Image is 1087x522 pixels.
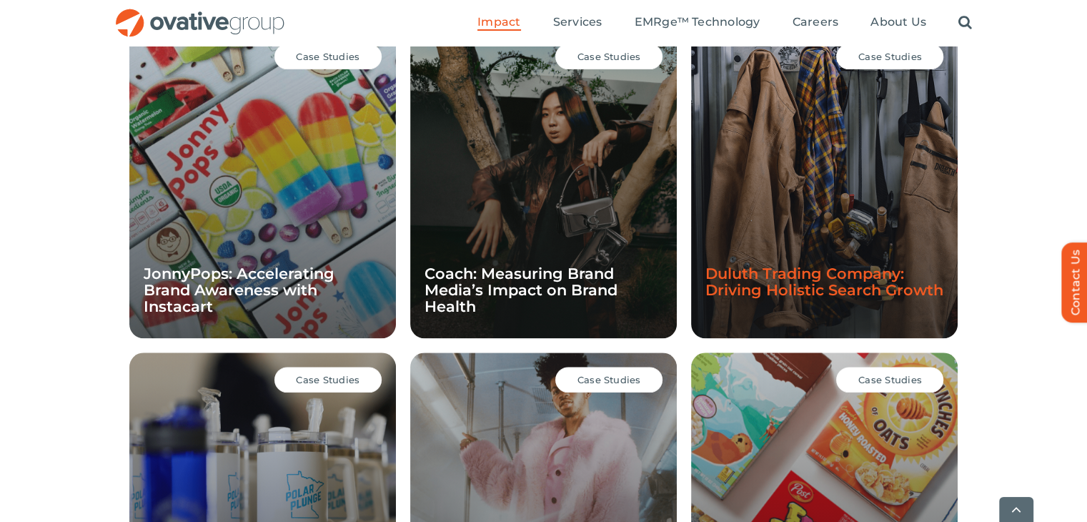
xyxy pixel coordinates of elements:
[425,265,617,315] a: Coach: Measuring Brand Media’s Impact on Brand Health
[477,15,520,31] a: Impact
[705,265,943,299] a: Duluth Trading Company: Driving Holistic Search Growth
[793,15,839,29] span: Careers
[870,15,926,29] span: About Us
[553,15,602,29] span: Services
[144,265,334,315] a: JonnyPops: Accelerating Brand Awareness with Instacart
[958,15,972,31] a: Search
[870,15,926,31] a: About Us
[553,15,602,31] a: Services
[114,7,286,21] a: OG_Full_horizontal_RGB
[793,15,839,31] a: Careers
[634,15,760,29] span: EMRge™ Technology
[477,15,520,29] span: Impact
[634,15,760,31] a: EMRge™ Technology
